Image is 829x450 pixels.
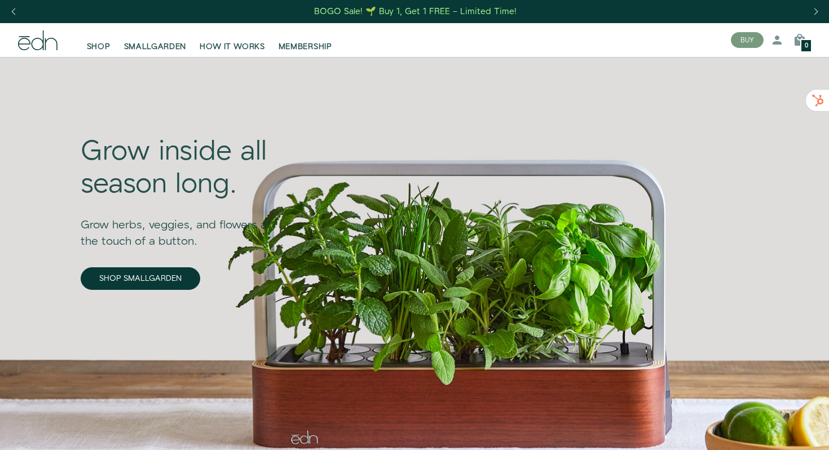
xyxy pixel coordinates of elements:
a: BOGO Sale! 🌱 Buy 1, Get 1 FREE – Limited Time! [314,3,518,20]
span: HOW IT WORKS [200,41,264,52]
div: Grow herbs, veggies, and flowers at the touch of a button. [81,201,288,250]
button: BUY [731,32,764,48]
iframe: Opens a widget where you can find more information [741,416,818,444]
a: SHOP SMALLGARDEN [81,267,200,290]
div: Grow inside all season long. [81,136,288,201]
span: MEMBERSHIP [279,41,332,52]
a: SMALLGARDEN [117,28,193,52]
span: SHOP [87,41,111,52]
div: BOGO Sale! 🌱 Buy 1, Get 1 FREE – Limited Time! [314,6,517,17]
a: MEMBERSHIP [272,28,339,52]
a: SHOP [80,28,117,52]
a: HOW IT WORKS [193,28,271,52]
span: 0 [805,43,808,49]
span: SMALLGARDEN [124,41,187,52]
